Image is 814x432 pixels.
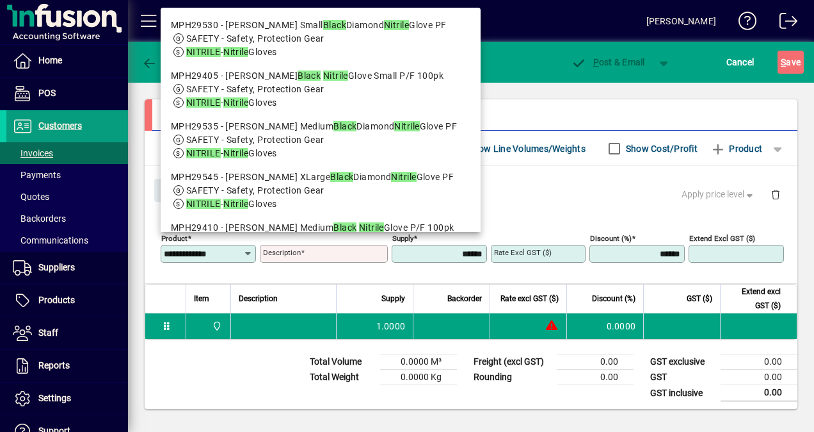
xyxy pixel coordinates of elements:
em: Nitrile [223,97,248,108]
span: Communications [13,235,88,245]
span: P [593,57,599,67]
app-page-header-button: Back [128,51,198,74]
span: POS [38,88,56,98]
em: NITRILE [186,148,221,158]
div: MPH29405 - [PERSON_NAME] Glove Small P/F 100pk [171,69,470,83]
mat-label: Rate excl GST ($) [494,248,552,257]
span: Payments [13,170,61,180]
a: Invoices [6,142,128,164]
span: Invoices [13,148,53,158]
div: Product [145,166,797,213]
em: NITRILE [186,199,221,209]
a: Payments [6,164,128,186]
button: Save [778,51,804,74]
span: SAFETY - Safety, Protection Gear [186,84,324,94]
em: Nitrile [359,222,384,233]
button: Post & Email [564,51,651,74]
em: Black [323,20,346,30]
button: Cancel [723,51,758,74]
span: - Gloves [186,148,277,158]
div: MPH29410 - [PERSON_NAME] Medium Glove P/F 100pk [171,221,470,235]
div: [PERSON_NAME] [646,11,716,31]
a: Products [6,285,128,317]
span: Reports [38,360,70,370]
em: Nitrile [384,20,409,30]
div: MPH29535 - [PERSON_NAME] Medium Diamond Glove PF [171,120,470,133]
span: Description [239,292,278,306]
span: Close [159,180,193,201]
button: Close [154,179,198,202]
span: Suppliers [38,262,75,272]
span: Staff [38,328,58,338]
a: POS [6,78,128,110]
em: Nitrile [223,47,248,57]
td: GST exclusive [644,354,721,370]
span: Home [38,55,62,65]
em: Nitrile [394,121,419,131]
span: - Gloves [186,97,277,108]
td: 0.0000 [566,313,643,339]
span: - Gloves [186,199,277,209]
a: Settings [6,383,128,415]
mat-label: Supply [392,234,413,243]
a: Quotes [6,186,128,208]
mat-option: MPH29405 - Matthews Black Nitrile Glove Small P/F 100pk [161,64,481,115]
span: Quotes [13,192,49,202]
span: SAFETY - Safety, Protection Gear [186,33,324,44]
span: Item [194,292,209,306]
button: Back [138,51,188,74]
span: Discount (%) [592,292,635,306]
a: Suppliers [6,252,128,284]
em: Nitrile [391,172,416,182]
em: Black [333,222,356,233]
a: Knowledge Base [729,3,757,44]
a: Reports [6,350,128,382]
label: Show Cost/Profit [623,142,698,155]
mat-label: Product [161,234,188,243]
span: Customers [38,120,82,131]
em: NITRILE [186,97,221,108]
td: 0.00 [721,385,797,401]
a: Backorders [6,208,128,229]
td: Freight (excl GST) [467,354,557,370]
label: Show Line Volumes/Weights [466,142,586,155]
span: 1.0000 [376,320,406,333]
mat-option: MPH29530 - Matthews Small Black Diamond Nitrile Glove PF [161,13,481,64]
span: ost & Email [571,57,645,67]
span: Products [38,295,75,305]
em: Nitrile [323,71,348,81]
div: MPH29545 - [PERSON_NAME] XLarge Diamond Glove PF [171,170,470,184]
span: - Gloves [186,47,277,57]
mat-label: Description [263,248,301,257]
td: 0.00 [557,370,634,385]
div: MPH29530 - [PERSON_NAME] Small Diamond Glove PF [171,19,470,32]
td: Rounding [467,370,557,385]
mat-option: MPH29545 - Matthews XLarge Black Diamond Nitrile Glove PF [161,165,481,216]
td: 0.00 [721,354,797,370]
td: 0.00 [557,354,634,370]
td: 0.00 [721,370,797,385]
span: ave [781,52,801,72]
span: Back [141,57,184,67]
span: SAFETY - Safety, Protection Gear [186,185,324,195]
span: Extend excl GST ($) [728,285,781,313]
span: Apply price level [682,188,756,201]
mat-label: Extend excl GST ($) [689,234,755,243]
td: 0.0000 Kg [380,370,457,385]
td: GST inclusive [644,385,721,401]
em: Nitrile [223,199,248,209]
app-page-header-button: Delete [760,188,791,200]
mat-option: MPH29535 - Matthews Medium Black Diamond Nitrile Glove PF [161,115,481,165]
em: Black [298,71,321,81]
td: 0.0000 M³ [380,354,457,370]
app-page-header-button: Close [151,184,201,195]
span: Settings [38,393,71,403]
span: Supply [381,292,405,306]
em: Nitrile [223,148,248,158]
td: GST [644,370,721,385]
a: Communications [6,229,128,251]
mat-label: Discount (%) [590,234,632,243]
span: Backorders [13,213,66,224]
mat-option: MPH29410 - Matthews Medium Black Nitrile Glove P/F 100pk [161,216,481,267]
td: Total Volume [303,354,380,370]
